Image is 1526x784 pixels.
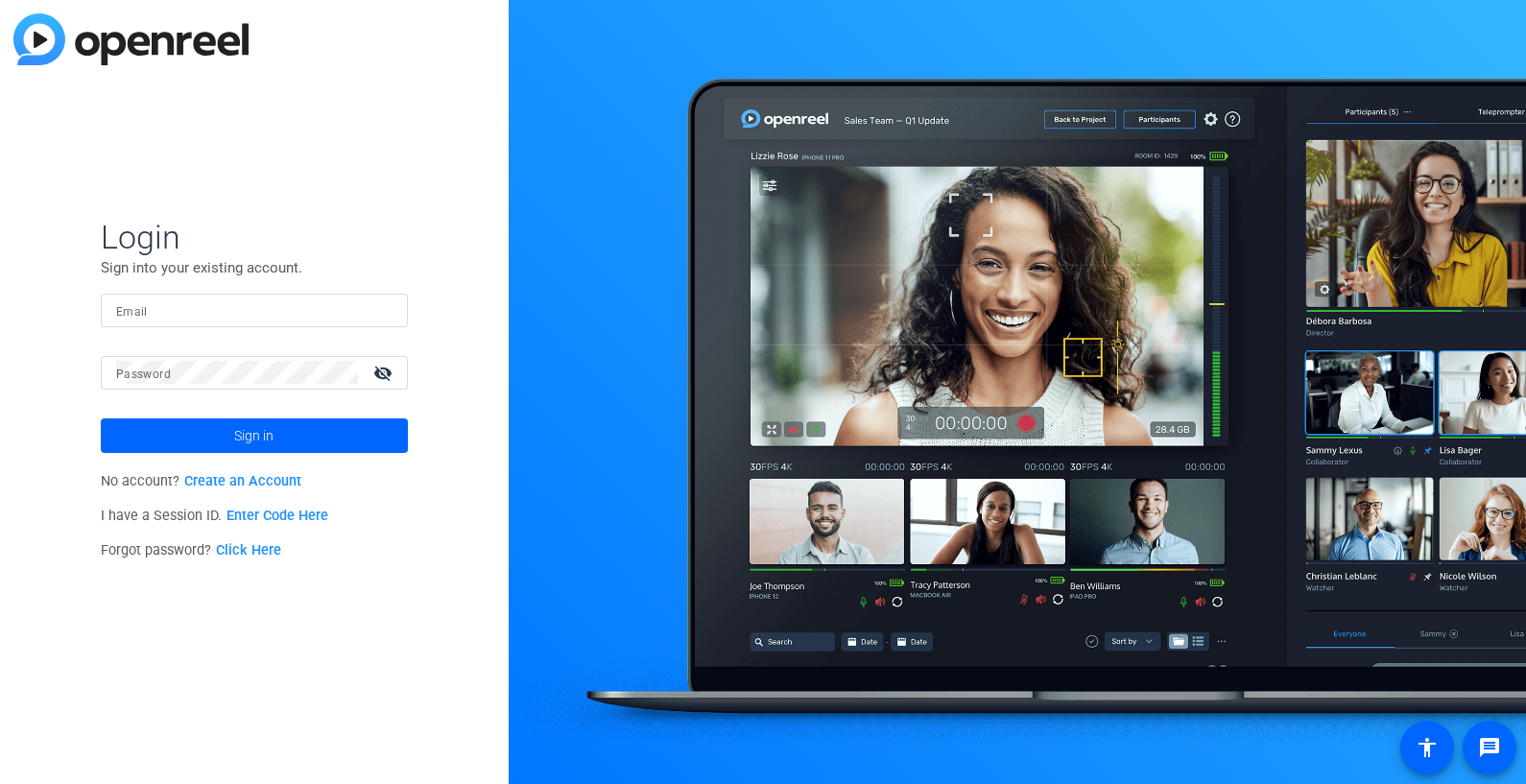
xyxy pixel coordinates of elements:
[116,305,148,319] mat-label: Email
[1478,736,1501,759] mat-icon: message
[101,508,328,524] span: I have a Session ID.
[101,473,301,489] span: No account?
[101,257,408,278] p: Sign into your existing account.
[234,412,274,460] span: Sign in
[101,217,408,257] span: Login
[101,542,281,558] span: Forgot password?
[13,13,249,65] img: blue-gradient.svg
[362,359,408,387] mat-icon: visibility_off
[116,298,393,321] input: Enter Email Address
[184,473,301,489] a: Create an Account
[1416,736,1439,759] mat-icon: accessibility
[116,368,171,381] mat-label: Password
[101,418,408,453] button: Sign in
[216,542,281,558] a: Click Here
[227,508,328,524] a: Enter Code Here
